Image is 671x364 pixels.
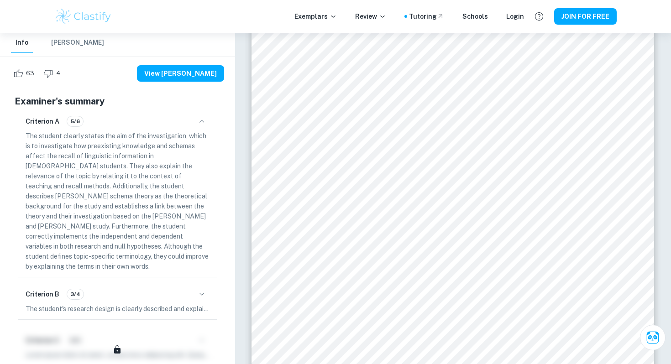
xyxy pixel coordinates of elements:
[51,33,104,53] button: [PERSON_NAME]
[67,117,83,125] span: 5/6
[26,289,59,299] h6: Criterion B
[531,9,547,24] button: Help and Feedback
[506,11,524,21] a: Login
[51,69,65,78] span: 4
[409,11,444,21] a: Tutoring
[54,7,112,26] img: Clastify logo
[41,66,65,81] div: Dislike
[26,131,210,271] p: The student clearly states the aim of the investigation, which is to investigate how preexisting ...
[26,116,59,126] h6: Criterion A
[26,304,210,314] p: The student's research design is clearly described and explained, with a clear identification of ...
[67,290,84,298] span: 3/4
[11,66,39,81] div: Like
[462,11,488,21] a: Schools
[294,11,337,21] p: Exemplars
[355,11,386,21] p: Review
[11,33,33,53] button: Info
[554,8,617,25] button: JOIN FOR FREE
[137,65,224,82] button: View [PERSON_NAME]
[21,69,39,78] span: 63
[640,325,666,350] button: Ask Clai
[15,94,220,108] h5: Examiner's summary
